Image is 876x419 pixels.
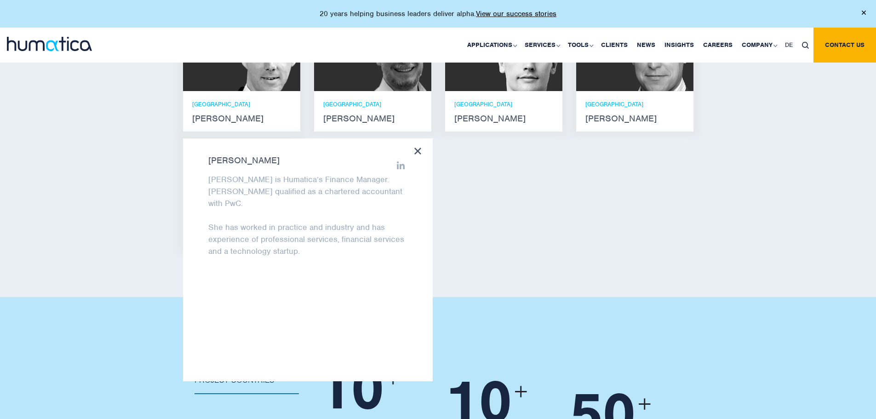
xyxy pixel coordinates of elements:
[563,28,596,63] a: Tools
[476,9,556,18] a: View our success stories
[737,28,780,63] a: Company
[323,100,422,108] p: [GEOGRAPHIC_DATA]
[785,41,793,49] span: DE
[520,28,563,63] a: Services
[7,37,92,51] img: logo
[195,375,299,394] p: Project Countries
[323,115,422,122] strong: [PERSON_NAME]
[454,100,553,108] p: [GEOGRAPHIC_DATA]
[632,28,660,63] a: News
[208,221,407,257] p: She has worked in practice and industry and has experience of professional services, financial se...
[463,28,520,63] a: Applications
[802,42,809,49] img: search_icon
[585,115,684,122] strong: [PERSON_NAME]
[320,9,556,18] p: 20 years helping business leaders deliver alpha.
[454,115,553,122] strong: [PERSON_NAME]
[208,173,407,209] p: [PERSON_NAME] is Humatica’s Finance Manager. [PERSON_NAME] qualified as a chartered accountant wi...
[699,28,737,63] a: Careers
[660,28,699,63] a: Insights
[780,28,797,63] a: DE
[813,28,876,63] a: Contact us
[192,115,291,122] strong: [PERSON_NAME]
[596,28,632,63] a: Clients
[515,377,527,407] span: +
[208,157,407,164] strong: [PERSON_NAME]
[192,100,291,108] p: [GEOGRAPHIC_DATA]
[387,364,400,394] span: +
[585,100,684,108] p: [GEOGRAPHIC_DATA]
